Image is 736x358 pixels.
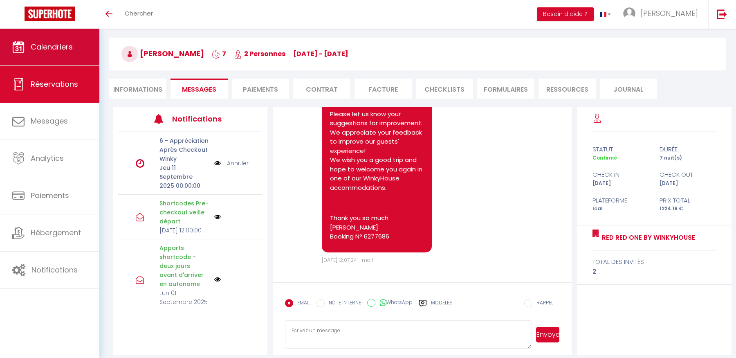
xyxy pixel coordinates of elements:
[599,233,695,243] a: RED RED ONE by Winkyhouse
[31,153,64,163] span: Analytics
[623,7,635,20] img: ...
[587,144,654,154] div: statut
[536,327,559,342] button: Envoyer
[355,79,412,99] li: Facture
[31,227,81,238] span: Hébergement
[159,199,209,226] p: Shortcodes Pre-checkout veille départ
[182,85,216,94] span: Messages
[416,79,473,99] li: CHECKLISTS
[31,190,69,200] span: Paiements
[587,196,654,205] div: Plateforme
[214,214,221,220] img: NO IMAGE
[654,170,721,180] div: check out
[159,163,209,190] p: Jeu 11 Septembre 2025 00:00:00
[587,170,654,180] div: check in
[31,42,73,52] span: Calendriers
[159,288,209,315] p: Lun 01 Septembre 2025 12:00:00
[654,154,721,162] div: 7 nuit(s)
[654,144,721,154] div: durée
[214,276,221,283] img: NO IMAGE
[477,79,534,99] li: FORMULAIRES
[592,154,617,161] span: Confirmé
[539,79,596,99] li: Ressources
[109,79,166,99] li: Informations
[330,214,423,241] p: Thank you so much [PERSON_NAME] Booking N° 6277686
[214,159,221,168] img: NO IMAGE
[172,110,232,128] h3: Notifications
[322,257,373,263] span: [DATE] 12:07:24 - mail
[641,8,698,18] span: [PERSON_NAME]
[375,299,413,308] label: WhatsApp
[431,299,453,313] label: Modèles
[325,299,361,308] label: NOTE INTERNE
[31,265,78,275] span: Notifications
[293,299,310,308] label: EMAIL
[159,226,209,235] p: [DATE] 12:00:00
[587,180,654,187] div: [DATE]
[532,299,553,308] label: RAPPEL
[717,9,727,19] img: logout
[7,3,31,28] button: Ouvrir le widget de chat LiveChat
[125,9,153,18] span: Chercher
[121,48,204,59] span: [PERSON_NAME]
[31,116,68,126] span: Messages
[212,49,226,59] span: 7
[293,49,348,59] span: [DATE] - [DATE]
[654,196,721,205] div: Prix total
[25,7,75,21] img: Super Booking
[654,180,721,187] div: [DATE]
[227,159,249,168] a: Annuler
[159,243,209,288] p: Apparts shortcode - deux jours avant d'arriver en autonome
[592,267,716,277] div: 2
[159,136,209,163] p: 6 - Appréciation Après Checkout Winky
[600,79,657,99] li: Journal
[31,79,78,89] span: Réservations
[592,257,716,267] div: total des invités
[537,7,594,21] button: Besoin d'aide ?
[587,205,654,213] div: Ical
[654,205,721,213] div: 1224.16 €
[293,79,350,99] li: Contrat
[234,49,285,59] span: 2 Personnes
[232,79,289,99] li: Paiements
